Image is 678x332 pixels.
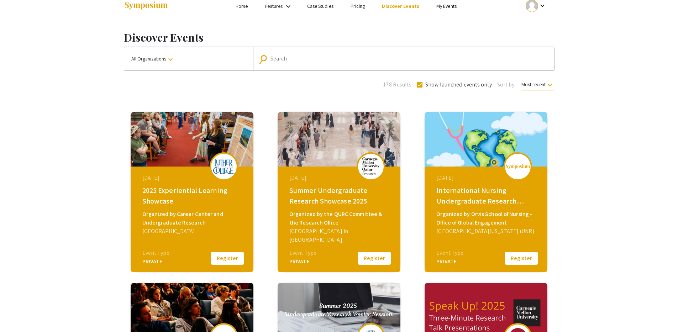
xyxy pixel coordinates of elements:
div: Organized by Orvis School of Nursing - Office of Global Engagement [436,210,537,227]
div: Event Type [436,249,463,257]
button: Register [357,251,392,266]
iframe: Chat [5,300,30,327]
div: [GEOGRAPHIC_DATA][US_STATE] (UNR) [436,227,537,236]
div: Organized by the QURC Committee & the Research Office [289,210,390,227]
img: summer-undergraduate-research-showcase-2025_eventLogo_367938_.png [360,157,382,175]
img: 2025-experiential-learning-showcase_eventLogo_377aea_.png [213,159,235,174]
img: summer-undergraduate-research-showcase-2025_eventCoverPhoto_d7183b__thumb.jpg [278,112,400,167]
div: Organized by Career Center and Undergraduate Research [142,210,243,227]
div: 2025 Experiential Learning Showcase [142,185,243,206]
mat-icon: keyboard_arrow_down [546,81,554,89]
a: Pricing [351,3,365,9]
mat-icon: Search [260,53,270,65]
h1: Discover Events [124,31,555,44]
a: Home [236,3,248,9]
a: Case Studies [307,3,333,9]
div: Event Type [142,249,169,257]
div: Event Type [289,249,316,257]
div: PRIVATE [436,257,463,266]
img: Symposium by ForagerOne [124,1,168,11]
a: Discover Events [382,3,419,9]
button: Register [504,251,539,266]
a: Features [265,3,283,9]
div: [DATE] [142,174,243,182]
img: global-connections-in-nursing-philippines-neva_eventCoverPhoto_3453dd__thumb.png [425,112,547,167]
div: International Nursing Undergraduate Research Symposium (INURS) [436,185,537,206]
span: 178 Results [383,80,411,89]
span: Show launched events only [425,80,492,89]
button: Most recent [516,78,560,91]
div: PRIVATE [142,257,169,266]
span: Sort by: [497,80,516,89]
div: Summer Undergraduate Research Showcase 2025 [289,185,390,206]
div: [GEOGRAPHIC_DATA] in [GEOGRAPHIC_DATA] [289,227,390,244]
mat-icon: Expand account dropdown [538,1,547,10]
div: PRIVATE [289,257,316,266]
img: 2025-experiential-learning-showcase_eventCoverPhoto_3051d9__thumb.jpg [131,112,253,167]
div: [DATE] [436,174,537,182]
span: All Organizations [131,56,175,62]
mat-icon: keyboard_arrow_down [166,55,175,64]
a: My Events [436,3,457,9]
mat-icon: Expand Features list [284,2,293,11]
button: All Organizations [124,47,253,70]
div: [DATE] [289,174,390,182]
img: logo_v2.png [505,164,530,169]
button: Register [210,251,245,266]
div: [GEOGRAPHIC_DATA] [142,227,243,236]
span: Most recent [521,81,554,90]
